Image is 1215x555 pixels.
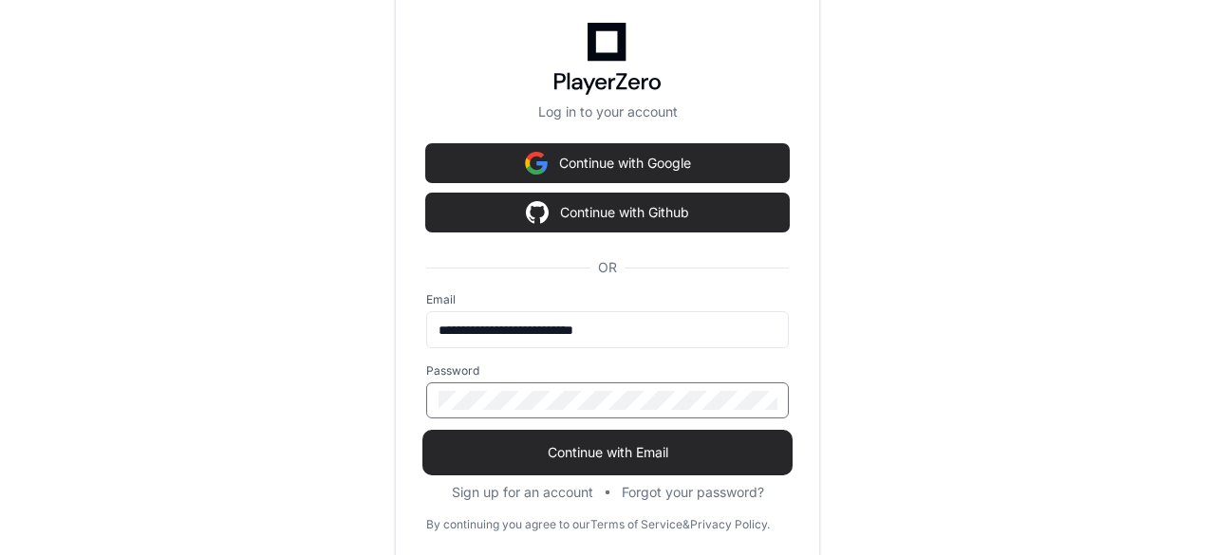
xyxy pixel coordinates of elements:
img: Sign in with google [526,194,549,231]
button: Continue with Github [426,194,789,231]
button: Sign up for an account [452,483,593,502]
label: Password [426,363,789,379]
div: By continuing you agree to our [426,517,590,532]
button: Forgot your password? [622,483,764,502]
p: Log in to your account [426,102,789,121]
a: Terms of Service [590,517,682,532]
button: Continue with Google [426,144,789,182]
img: Sign in with google [525,144,548,182]
div: & [682,517,690,532]
span: OR [590,258,625,277]
a: Privacy Policy. [690,517,770,532]
span: Continue with Email [426,443,789,462]
button: Continue with Email [426,434,789,472]
label: Email [426,292,789,307]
